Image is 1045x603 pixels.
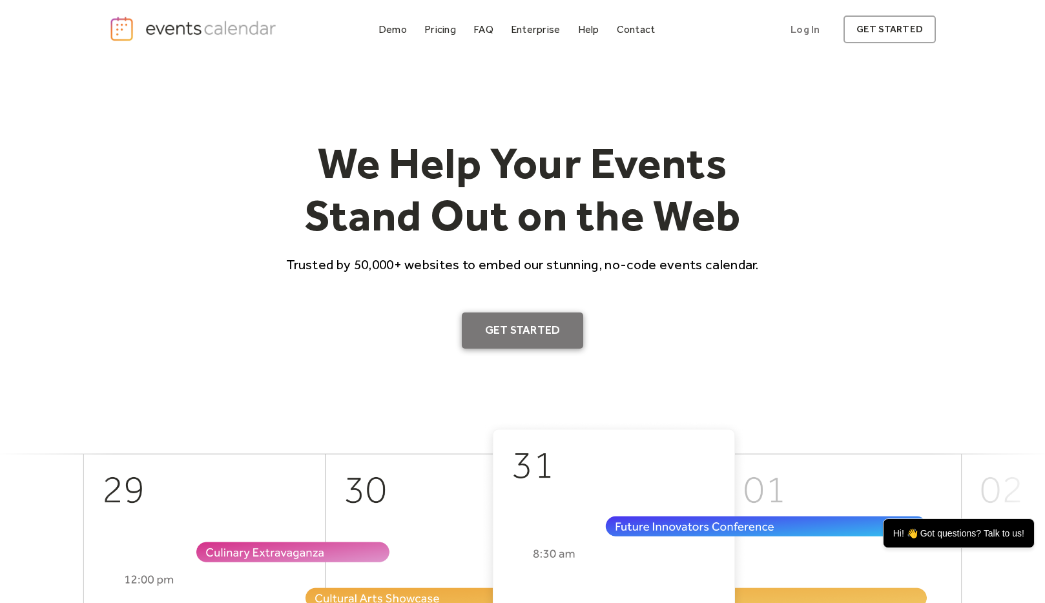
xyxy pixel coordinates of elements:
a: Demo [373,21,412,38]
a: Contact [612,21,661,38]
div: Enterprise [511,26,560,33]
a: get started [843,15,936,43]
div: Demo [378,26,407,33]
a: FAQ [468,21,499,38]
a: Get Started [462,312,584,349]
h1: We Help Your Events Stand Out on the Web [274,137,771,242]
div: Help [578,26,599,33]
a: home [109,15,280,42]
div: FAQ [473,26,493,33]
p: Trusted by 50,000+ websites to embed our stunning, no-code events calendar. [274,255,771,274]
a: Enterprise [506,21,565,38]
div: Pricing [424,26,456,33]
a: Pricing [419,21,461,38]
a: Log In [778,15,833,43]
div: Contact [617,26,656,33]
a: Help [573,21,605,38]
